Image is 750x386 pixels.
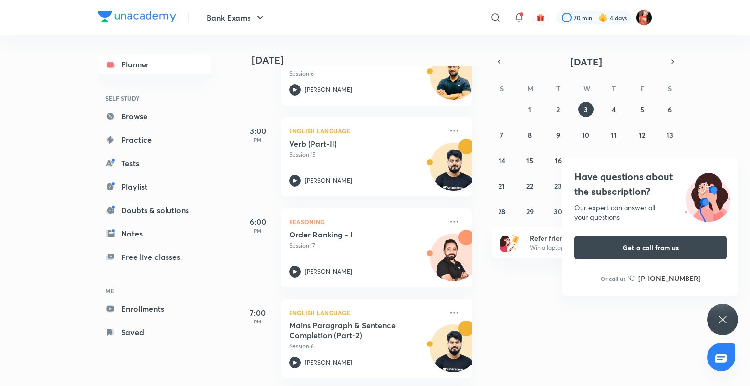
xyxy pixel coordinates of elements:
abbr: September 2, 2025 [556,105,560,114]
abbr: September 1, 2025 [528,105,531,114]
button: Bank Exams [201,8,272,27]
a: Playlist [98,177,211,196]
abbr: Thursday [612,84,616,93]
h5: 7:00 [238,307,277,319]
abbr: September 28, 2025 [498,207,505,216]
button: September 8, 2025 [522,127,538,143]
abbr: September 15, 2025 [526,156,533,165]
h5: 3:00 [238,125,277,137]
img: referral [500,233,520,252]
button: September 7, 2025 [494,127,510,143]
abbr: September 7, 2025 [500,130,503,140]
img: streak [598,13,608,22]
button: September 18, 2025 [606,152,622,168]
p: Session 6 [289,342,442,351]
img: ttu_illustration_new.svg [677,170,738,222]
button: September 16, 2025 [550,152,566,168]
img: Minakshi gakre [636,9,652,26]
h4: [DATE] [252,54,481,66]
p: Session 15 [289,150,442,159]
img: Avatar [430,148,477,195]
p: English Language [289,307,442,319]
h4: Have questions about the subscription? [574,170,727,199]
span: [DATE] [570,55,602,68]
button: September 19, 2025 [634,152,650,168]
abbr: September 5, 2025 [640,105,644,114]
a: Tests [98,153,211,173]
h6: SELF STUDY [98,90,211,107]
abbr: Wednesday [583,84,590,93]
button: September 2, 2025 [550,102,566,117]
button: avatar [533,10,548,25]
p: Or call us [601,274,625,283]
button: September 28, 2025 [494,203,510,219]
abbr: September 30, 2025 [554,207,562,216]
abbr: September 10, 2025 [582,130,589,140]
img: Avatar [430,330,477,377]
h6: [PHONE_NUMBER] [638,273,701,283]
p: Reasoning [289,216,442,228]
abbr: September 9, 2025 [556,130,560,140]
h5: Verb (Part-II) [289,139,411,149]
abbr: Tuesday [556,84,560,93]
abbr: September 21, 2025 [499,181,505,191]
div: Our expert can answer all your questions [574,203,727,222]
img: Avatar [430,57,477,104]
button: September 17, 2025 [578,152,594,168]
abbr: September 23, 2025 [554,181,562,191]
abbr: September 22, 2025 [526,181,533,191]
abbr: September 8, 2025 [528,130,532,140]
button: September 12, 2025 [634,127,650,143]
a: Browse [98,107,211,126]
abbr: September 4, 2025 [612,105,616,114]
button: September 30, 2025 [550,203,566,219]
p: English Language [289,125,442,137]
abbr: Friday [640,84,644,93]
abbr: Monday [527,84,533,93]
button: Get a call from us [574,236,727,259]
p: PM [238,228,277,234]
h6: Refer friends [530,233,650,243]
button: September 22, 2025 [522,178,538,193]
abbr: September 11, 2025 [611,130,617,140]
button: September 10, 2025 [578,127,594,143]
button: September 11, 2025 [606,127,622,143]
h5: Mains Paragraph & Sentence Completion (Part-2) [289,321,411,340]
a: Free live classes [98,247,211,267]
h5: 6:00 [238,216,277,228]
abbr: September 14, 2025 [499,156,505,165]
abbr: September 29, 2025 [526,207,534,216]
abbr: September 19, 2025 [639,156,646,165]
abbr: September 13, 2025 [667,130,673,140]
p: [PERSON_NAME] [305,358,352,367]
a: Notes [98,224,211,243]
p: PM [238,319,277,324]
abbr: Saturday [668,84,672,93]
p: [PERSON_NAME] [305,86,352,94]
button: [DATE] [506,55,666,68]
abbr: September 18, 2025 [610,156,617,165]
button: September 29, 2025 [522,203,538,219]
a: Planner [98,55,211,74]
p: Session 17 [289,241,442,250]
p: PM [238,137,277,143]
abbr: Sunday [500,84,504,93]
p: [PERSON_NAME] [305,176,352,185]
p: [PERSON_NAME] [305,267,352,276]
abbr: September 20, 2025 [666,156,674,165]
a: Practice [98,130,211,150]
p: Session 6 [289,69,442,78]
button: September 13, 2025 [662,127,678,143]
a: Doubts & solutions [98,200,211,220]
abbr: September 3, 2025 [584,105,588,114]
img: Company Logo [98,11,176,22]
button: September 4, 2025 [606,102,622,117]
button: September 1, 2025 [522,102,538,117]
button: September 9, 2025 [550,127,566,143]
a: Enrollments [98,299,211,319]
button: September 21, 2025 [494,178,510,193]
button: September 5, 2025 [634,102,650,117]
abbr: September 12, 2025 [639,130,645,140]
a: Company Logo [98,11,176,25]
p: Win a laptop, vouchers & more [530,243,650,252]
